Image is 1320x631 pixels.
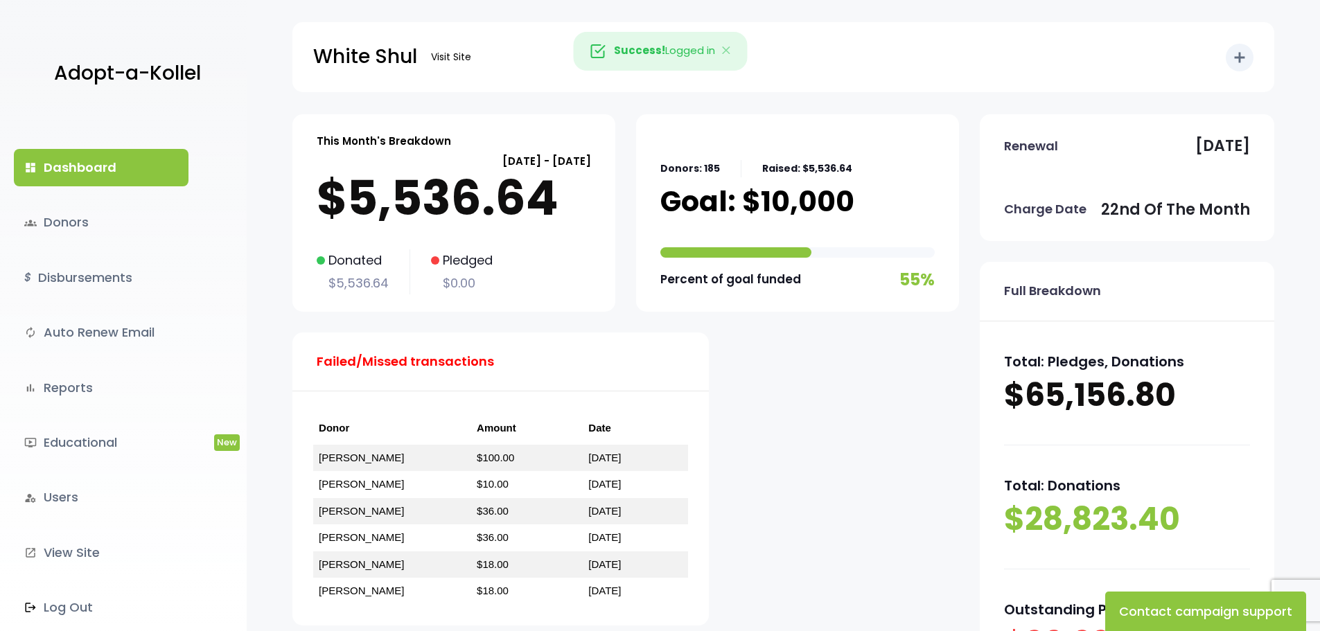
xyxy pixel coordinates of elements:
a: ondemand_videoEducationalNew [14,424,188,461]
a: [DATE] [588,558,621,570]
p: This Month's Breakdown [317,132,451,150]
i: add [1231,49,1248,66]
p: Raised: $5,536.64 [762,160,852,177]
p: Failed/Missed transactions [317,350,494,373]
a: [PERSON_NAME] [319,505,404,517]
a: Log Out [14,589,188,626]
p: $5,536.64 [317,170,591,226]
a: autorenewAuto Renew Email [14,314,188,351]
a: [PERSON_NAME] [319,452,404,463]
a: Adopt-a-Kollel [47,40,201,107]
i: ondemand_video [24,436,37,449]
p: Percent of goal funded [660,269,801,290]
a: groupsDonors [14,204,188,241]
a: dashboardDashboard [14,149,188,186]
a: [DATE] [588,452,621,463]
p: Donated [317,249,389,272]
p: White Shul [313,39,417,74]
p: Donors: 185 [660,160,720,177]
a: $Disbursements [14,259,188,296]
p: 55% [899,265,935,294]
p: $0.00 [431,272,493,294]
a: [PERSON_NAME] [319,558,404,570]
i: $ [24,268,31,288]
p: Full Breakdown [1004,280,1101,302]
a: $10.00 [477,478,509,490]
p: $28,823.40 [1004,498,1250,541]
a: $36.00 [477,505,509,517]
p: 22nd of the month [1101,196,1250,224]
p: Outstanding Pledges [1004,597,1250,622]
p: Total: Pledges, Donations [1004,349,1250,374]
span: New [214,434,240,450]
a: [DATE] [588,531,621,543]
a: [DATE] [588,585,621,596]
p: Total: Donations [1004,473,1250,498]
i: autorenew [24,326,37,339]
a: Visit Site [424,44,478,71]
i: bar_chart [24,382,37,394]
i: dashboard [24,161,37,174]
a: launchView Site [14,534,188,571]
th: Amount [471,412,583,445]
p: [DATE] [1195,132,1250,160]
p: Adopt-a-Kollel [54,56,201,91]
button: add [1226,44,1253,71]
a: $36.00 [477,531,509,543]
a: [PERSON_NAME] [319,478,404,490]
p: Goal: $10,000 [660,184,854,219]
a: $18.00 [477,585,509,596]
a: [DATE] [588,478,621,490]
p: Charge Date [1004,198,1086,220]
a: bar_chartReports [14,369,188,407]
strong: Success! [614,43,665,57]
p: Renewal [1004,135,1058,157]
a: [PERSON_NAME] [319,585,404,596]
i: manage_accounts [24,492,37,504]
p: $65,156.80 [1004,374,1250,417]
a: [PERSON_NAME] [319,531,404,543]
a: [DATE] [588,505,621,517]
a: $100.00 [477,452,514,463]
a: manage_accountsUsers [14,479,188,516]
button: Contact campaign support [1105,592,1306,631]
button: Close [707,33,747,70]
div: Logged in [573,32,747,71]
span: groups [24,217,37,229]
a: $18.00 [477,558,509,570]
p: [DATE] - [DATE] [317,152,591,170]
th: Donor [313,412,471,445]
th: Date [583,412,688,445]
i: launch [24,546,37,559]
p: $5,536.64 [317,272,389,294]
p: Pledged [431,249,493,272]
